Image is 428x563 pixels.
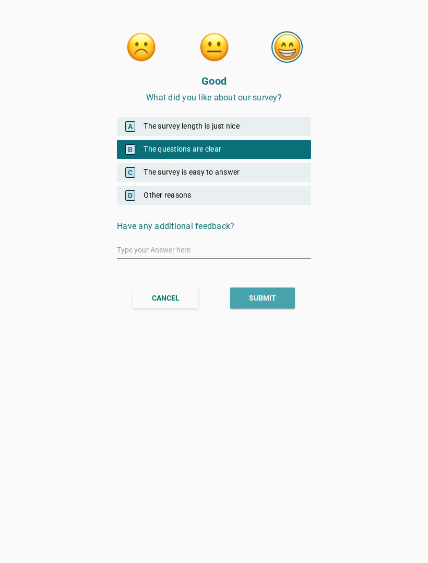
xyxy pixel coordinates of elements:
[230,288,295,308] button: SUBMIT
[133,288,198,308] button: CANCEL
[201,75,227,87] strong: Good
[125,190,135,201] span: D
[117,163,311,182] div: The survey is easy to answer
[117,186,311,205] div: Other reasons
[152,293,180,304] div: CANCEL
[117,140,311,159] div: The questions are clear
[117,117,311,136] div: The survey length is just nice
[249,293,276,304] div: SUBMIT
[117,242,311,258] input: Type your Answer here
[117,221,234,231] span: Have any additional feedback?
[125,167,135,178] span: C
[125,144,135,155] span: B
[125,121,135,132] span: A
[146,93,282,102] span: What did you like about our survey?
